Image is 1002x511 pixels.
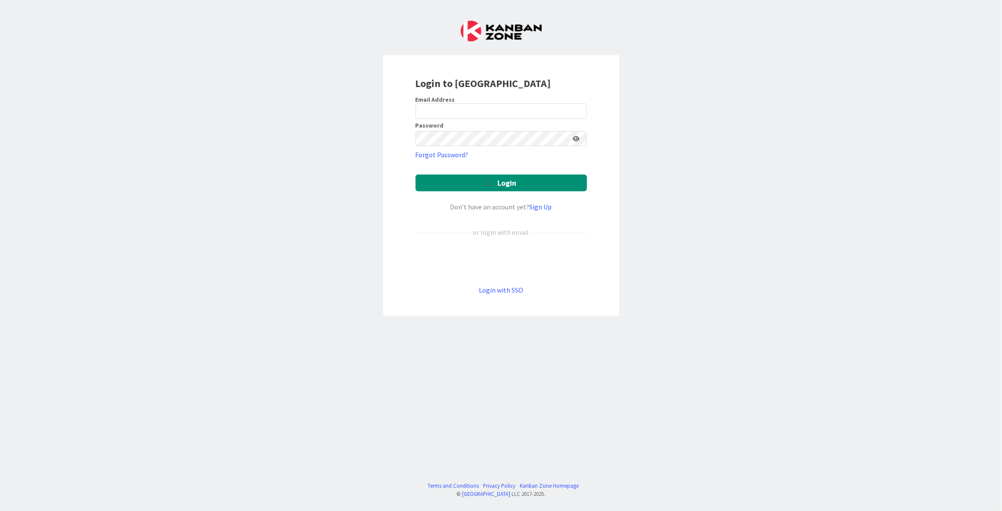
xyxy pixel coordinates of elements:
[471,227,531,237] div: or login with email
[416,122,444,128] label: Password
[520,482,579,490] a: Kanban Zone Homepage
[416,96,455,103] label: Email Address
[530,203,552,211] a: Sign Up
[416,174,587,191] button: Login
[416,77,551,90] b: Login to [GEOGRAPHIC_DATA]
[483,482,515,490] a: Privacy Policy
[461,21,542,41] img: Kanban Zone
[428,482,479,490] a: Terms and Conditions
[411,252,591,271] iframe: Kirjaudu Google-tilillä -painike
[416,150,468,160] a: Forgot Password?
[423,490,579,498] div: © LLC 2017- 2025 .
[462,490,511,497] a: [GEOGRAPHIC_DATA]
[479,286,523,294] a: Login with SSO
[416,202,587,212] div: Don’t have an account yet?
